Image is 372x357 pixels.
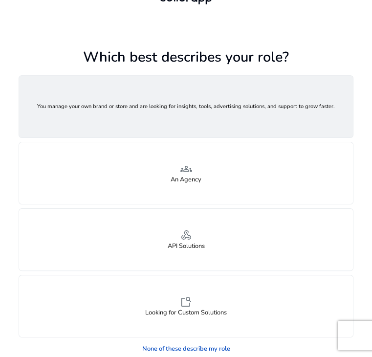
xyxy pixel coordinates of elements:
h4: An Agency [171,176,201,183]
span: groups [180,162,192,176]
button: feature_searchLooking for Custom Solutions [19,275,353,337]
button: groupsAn Agency [19,142,353,204]
h1: Which best describes your role? [19,49,353,66]
h4: API Solutions [168,243,205,250]
button: webhookAPI Solutions [19,208,353,271]
span: feature_search [180,295,192,309]
span: webhook [180,228,192,243]
h4: Looking for Custom Solutions [145,309,227,316]
button: You manage your own brand or store and are looking for insights, tools, advertising solutions, an... [19,75,353,138]
a: None of these describe my role [136,341,237,357]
